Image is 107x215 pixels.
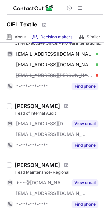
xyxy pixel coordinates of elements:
[16,121,68,127] span: [EMAIL_ADDRESS][DOMAIN_NAME]
[72,142,98,149] button: Reveal Button
[72,179,98,186] button: Reveal Button
[16,190,86,196] span: [EMAIL_ADDRESS][DOMAIN_NAME]
[15,34,26,40] span: About
[7,20,37,28] h1: CIEL Textile
[16,131,86,137] span: [EMAIL_ADDRESS][DOMAIN_NAME]
[15,110,103,116] div: Head of Internal Audit
[15,169,103,175] div: Head Maintenance-Regional
[15,40,103,47] div: Chief Executive Officer- Floreal International Ltd. [GEOGRAPHIC_DATA]
[16,72,93,79] span: [EMAIL_ADDRESS][PERSON_NAME][DOMAIN_NAME]
[40,34,72,40] span: Decision makers
[15,103,60,110] div: [PERSON_NAME]
[72,83,98,90] button: Reveal Button
[72,201,98,208] button: Reveal Button
[16,180,68,186] span: ***@[DOMAIN_NAME]
[16,62,93,68] span: [EMAIL_ADDRESS][DOMAIN_NAME]
[13,4,54,12] img: ContactOut v5.3.10
[87,34,100,40] span: Similar
[16,51,93,57] span: [EMAIL_ADDRESS][DOMAIN_NAME]
[72,120,98,127] button: Reveal Button
[15,162,60,168] div: [PERSON_NAME]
